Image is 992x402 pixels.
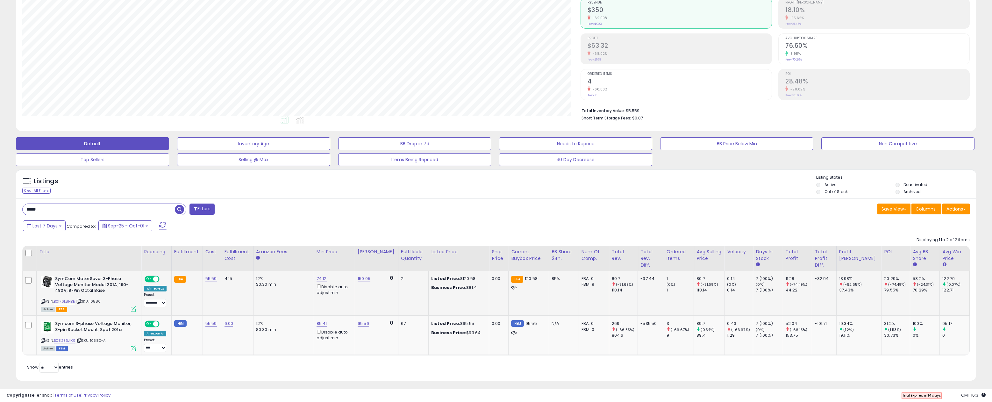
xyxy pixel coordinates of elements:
span: OFF [159,321,169,327]
div: 70.29% [913,287,939,293]
span: Avg. Buybox Share [785,37,969,40]
span: Trial Expires in days [902,393,941,398]
div: ROI [884,248,907,255]
div: 7 (100%) [756,333,783,338]
b: 14 [927,393,932,398]
div: $0.30 min [256,282,309,287]
button: Top Sellers [16,153,169,166]
small: (1.2%) [843,327,854,332]
span: 95.55 [525,320,537,327]
div: Current Buybox Price [511,248,546,262]
h2: 4 [588,78,772,86]
div: Fulfillable Quantity [401,248,426,262]
div: Velocity [727,248,750,255]
div: 1.29 [727,333,753,338]
div: 0.00 [492,276,503,282]
label: Out of Stock [824,189,848,194]
button: Inventory Age [177,137,330,150]
span: Sep-25 - Oct-01 [108,223,144,229]
small: (-31.69%) [701,282,718,287]
div: Repricing [144,248,169,255]
div: 153.75 [786,333,812,338]
div: $0.30 min [256,327,309,333]
div: Preset: [144,293,167,307]
a: 85.41 [317,320,327,327]
img: 41IE5ccU+KL._SL40_.jpg [41,276,54,288]
span: FBA [56,307,67,312]
img: 41aWRTAQKQL._SL40_.jpg [41,321,54,334]
button: Columns [911,204,941,214]
li: $5,559 [582,106,965,114]
div: ASIN: [41,276,136,311]
div: 80.7 [612,276,638,282]
small: Prev: $923 [588,22,602,26]
div: Avg BB Share [913,248,937,262]
div: Profit [PERSON_NAME] [839,248,879,262]
small: Prev: $198 [588,58,601,61]
span: Revenue [588,1,772,4]
small: (-66.55%) [616,327,634,332]
span: 2025-10-9 16:31 GMT [961,392,986,398]
div: 118.14 [612,287,638,293]
a: Terms of Use [54,392,82,398]
div: -535.50 [640,321,659,327]
div: Total Rev. [612,248,635,262]
small: FBM [174,320,187,327]
div: 12% [256,276,309,282]
div: 100% [913,321,939,327]
div: Ship Price [492,248,506,262]
button: Needs to Reprice [499,137,652,150]
div: 13.98% [839,276,881,282]
div: 2 [401,276,424,282]
small: -60.00% [590,87,608,92]
div: 0% [913,333,939,338]
small: Prev: 10 [588,93,597,97]
div: FBA: 0 [582,321,604,327]
label: Archived [903,189,921,194]
div: Total Rev. Diff. [640,248,661,269]
div: 53.2% [913,276,939,282]
div: 89.7 [696,321,724,327]
div: 44.22 [786,287,812,293]
small: (-31.69%) [616,282,633,287]
div: 7 (100%) [756,321,783,327]
small: -68.02% [590,51,608,56]
div: -101.71 [815,321,831,327]
button: Actions [942,204,970,214]
small: (1.53%) [888,327,901,332]
div: -37.44 [640,276,659,282]
div: 95.17 [942,321,969,327]
div: FBM: 9 [582,282,604,287]
div: Amazon AI [144,331,166,336]
b: Listed Price: [431,320,460,327]
a: Privacy Policy [82,392,111,398]
b: Symcom 3-phase Voltage Monitor, 8-pin Socket Mount, Spdt 201a [55,321,132,334]
div: 7 (100%) [756,276,783,282]
div: 122.71 [942,287,969,293]
div: N/A [552,321,574,327]
small: FBA [511,276,523,283]
div: Fulfillment Cost [225,248,251,262]
b: Total Inventory Value: [582,108,625,113]
strong: Copyright [6,392,30,398]
span: 120.58 [525,276,538,282]
div: Preset: [144,338,167,352]
div: Fulfillment [174,248,200,255]
div: 1 [667,287,694,293]
small: (-74.49%) [888,282,906,287]
button: Save View [877,204,910,214]
small: Amazon Fees. [256,255,260,261]
small: Prev: 35.61% [785,93,802,97]
div: BB Share 24h. [552,248,576,262]
small: (-66.67%) [671,327,689,332]
a: 55.59 [205,320,217,327]
div: Total Profit [786,248,810,262]
span: All listings currently available for purchase on Amazon [41,307,55,312]
div: Amazon Fees [256,248,311,255]
div: 0.14 [727,276,753,282]
div: Win BuyBox [144,286,167,291]
div: 1 [667,276,694,282]
small: 8.98% [788,51,801,56]
button: 30 Day Decrease [499,153,652,166]
div: 118.14 [696,287,724,293]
